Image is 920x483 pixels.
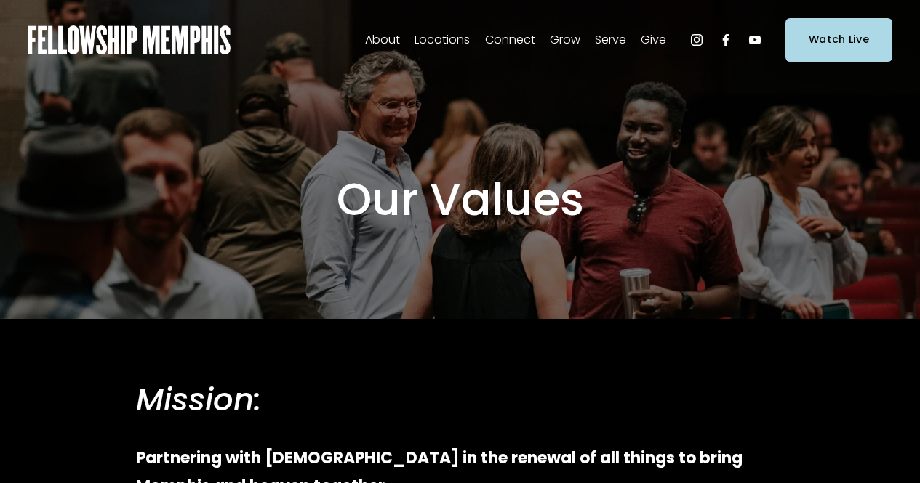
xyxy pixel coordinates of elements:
h1: Our Values [136,172,785,227]
a: YouTube [748,33,762,47]
a: Watch Live [785,18,892,61]
a: folder dropdown [415,28,470,52]
img: Fellowship Memphis [28,25,231,54]
a: Facebook [719,33,733,47]
em: Mission: [136,378,262,421]
a: Instagram [689,33,704,47]
span: Serve [595,30,626,51]
a: folder dropdown [641,28,666,52]
a: folder dropdown [485,28,535,52]
span: Locations [415,30,470,51]
span: About [365,30,400,51]
span: Give [641,30,666,51]
span: Grow [550,30,580,51]
span: Connect [485,30,535,51]
a: folder dropdown [365,28,400,52]
a: folder dropdown [550,28,580,52]
a: folder dropdown [595,28,626,52]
